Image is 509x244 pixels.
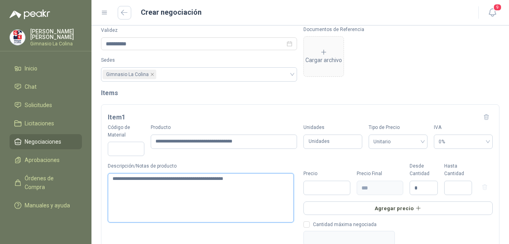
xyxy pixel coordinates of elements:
span: Negociaciones [25,137,61,146]
span: 9 [493,4,502,11]
label: IVA [434,124,493,131]
span: 0% [439,136,488,148]
a: Licitaciones [10,116,82,131]
span: Aprobaciones [25,156,60,164]
label: Código de Material [108,124,144,139]
img: Logo peakr [10,10,50,19]
span: Inicio [25,64,37,73]
span: Unitario [373,136,423,148]
span: Solicitudes [25,101,52,109]
button: 9 [485,6,499,20]
h2: Items [101,88,499,98]
label: Tipo de Precio [369,124,427,131]
span: close [150,72,154,76]
span: Gimnasio La Colina [103,70,156,79]
a: Inicio [10,61,82,76]
h3: Item 1 [108,112,125,123]
div: Hasta Cantidad [444,162,472,178]
span: Manuales y ayuda [25,201,70,210]
span: Chat [25,82,37,91]
a: Aprobaciones [10,152,82,168]
span: Cantidad máxima negociada [310,222,380,227]
a: Negociaciones [10,134,82,149]
label: Unidades [303,124,362,131]
img: Company Logo [10,30,25,45]
span: Licitaciones [25,119,54,128]
label: Producto [151,124,297,131]
label: Sedes [101,57,297,64]
a: Chat [10,79,82,94]
p: Gimnasio La Colina [30,41,82,46]
div: Precio [303,170,350,178]
label: Validez [101,27,297,34]
div: Precio Final [357,170,404,178]
p: Documentos de Referencia [303,27,499,32]
div: Cargar archivo [305,49,342,64]
h1: Crear negociación [141,7,202,18]
a: Manuales y ayuda [10,198,82,213]
button: Agregar precio [303,201,493,215]
div: Desde Cantidad [410,162,438,178]
a: Solicitudes [10,98,82,113]
label: Descripción/Notas de producto [108,162,297,170]
a: Órdenes de Compra [10,171,82,195]
div: Unidades [303,135,362,149]
span: Gimnasio La Colina [106,70,149,79]
p: [PERSON_NAME] [PERSON_NAME] [30,29,82,40]
span: Órdenes de Compra [25,174,74,191]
